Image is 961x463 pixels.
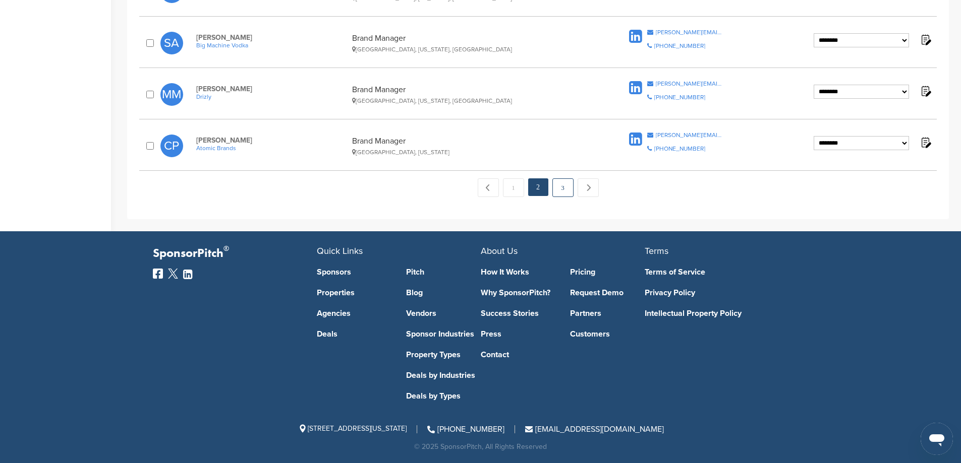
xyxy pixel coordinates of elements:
[196,93,347,100] a: Drizly
[919,33,932,46] img: Notes
[654,94,705,100] div: [PHONE_NUMBER]
[481,268,555,276] a: How It Works
[406,330,481,338] a: Sponsor Industries
[406,351,481,359] a: Property Types
[570,309,645,317] a: Partners
[528,178,548,196] em: 2
[656,29,723,35] div: [PERSON_NAME][EMAIL_ADDRESS][PERSON_NAME][DOMAIN_NAME]
[427,424,504,434] a: [PHONE_NUMBER]
[196,33,347,42] span: [PERSON_NAME]
[406,289,481,297] a: Blog
[153,443,809,450] div: © 2025 SponsorPitch, All Rights Reserved
[570,330,645,338] a: Customers
[352,149,589,156] div: [GEOGRAPHIC_DATA], [US_STATE]
[921,423,953,455] iframe: Button to launch messaging window
[160,32,183,54] span: SA
[481,309,555,317] a: Success Stories
[153,246,317,261] p: SponsorPitch
[196,145,347,152] a: Atomic Brands
[478,178,499,197] a: ← Previous
[919,85,932,97] img: Notes
[645,289,794,297] a: Privacy Policy
[160,83,183,106] span: MM
[352,97,589,104] div: [GEOGRAPHIC_DATA], [US_STATE], [GEOGRAPHIC_DATA]
[481,245,518,256] span: About Us
[481,351,555,359] a: Contact
[645,309,794,317] a: Intellectual Property Policy
[645,268,794,276] a: Terms of Service
[317,268,391,276] a: Sponsors
[570,268,645,276] a: Pricing
[317,330,391,338] a: Deals
[168,269,178,279] img: Twitter
[406,392,481,400] a: Deals by Types
[578,178,599,197] a: Next →
[406,309,481,317] a: Vendors
[317,289,391,297] a: Properties
[196,42,347,49] a: Big Machine Vodka
[570,289,645,297] a: Request Demo
[525,424,664,434] a: [EMAIL_ADDRESS][DOMAIN_NAME]
[317,245,363,256] span: Quick Links
[503,178,524,197] a: 1
[298,424,407,433] span: [STREET_ADDRESS][US_STATE]
[654,43,705,49] div: [PHONE_NUMBER]
[406,371,481,379] a: Deals by Industries
[645,245,668,256] span: Terms
[223,242,229,255] span: ®
[317,309,391,317] a: Agencies
[196,85,347,93] span: [PERSON_NAME]
[352,136,589,156] div: Brand Manager
[153,269,163,279] img: Facebook
[160,135,183,157] span: CP
[656,132,723,138] div: [PERSON_NAME][EMAIL_ADDRESS][DOMAIN_NAME]
[406,268,481,276] a: Pitch
[919,136,932,149] img: Notes
[196,136,347,145] span: [PERSON_NAME]
[352,46,589,53] div: [GEOGRAPHIC_DATA], [US_STATE], [GEOGRAPHIC_DATA]
[352,85,589,104] div: Brand Manager
[481,330,555,338] a: Press
[656,81,723,87] div: [PERSON_NAME][EMAIL_ADDRESS][PERSON_NAME][DOMAIN_NAME]
[352,33,589,53] div: Brand Manager
[481,289,555,297] a: Why SponsorPitch?
[654,146,705,152] div: [PHONE_NUMBER]
[552,178,574,197] a: 3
